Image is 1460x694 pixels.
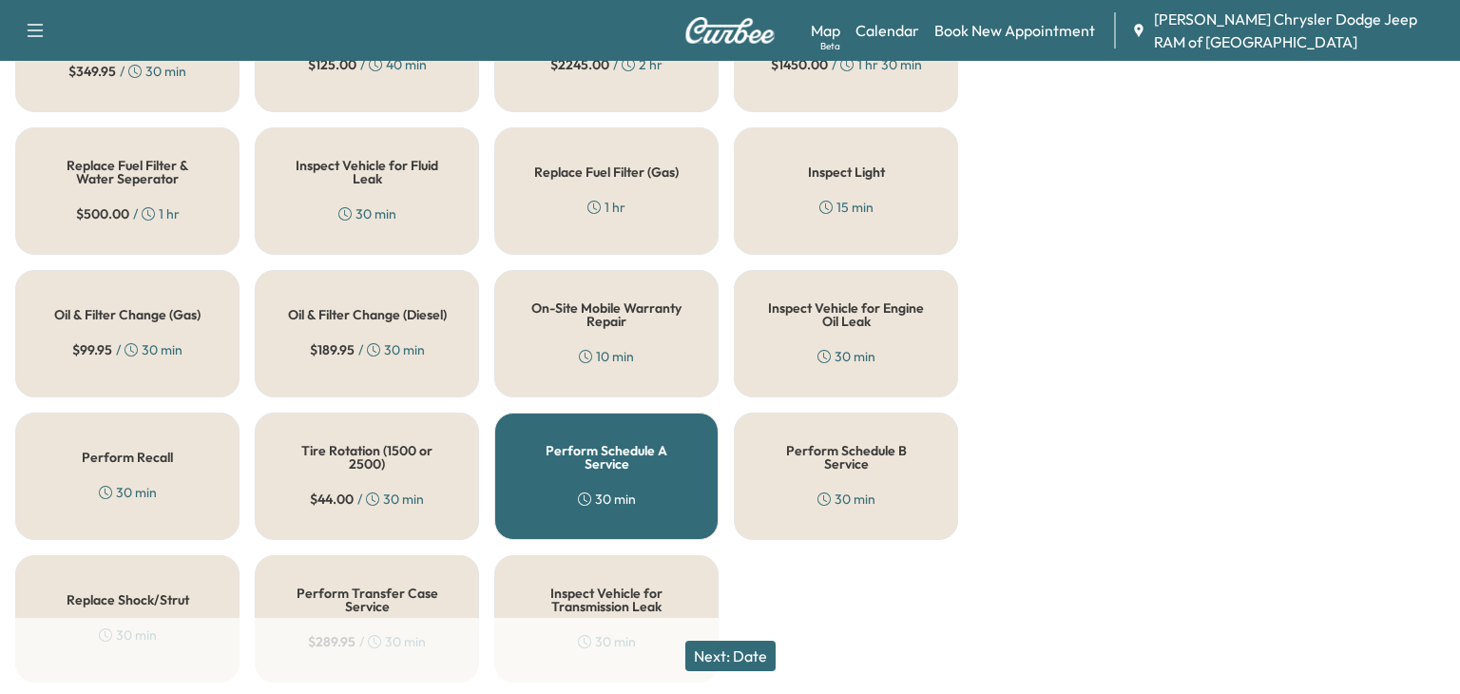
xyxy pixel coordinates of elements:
[72,340,182,359] div: / 30 min
[310,340,425,359] div: / 30 min
[684,17,776,44] img: Curbee Logo
[526,587,687,613] h5: Inspect Vehicle for Transmission Leak
[99,483,157,502] div: 30 min
[526,301,687,328] h5: On-Site Mobile Warranty Repair
[534,165,679,179] h5: Replace Fuel Filter (Gas)
[526,444,687,471] h5: Perform Schedule A Service
[76,204,180,223] div: / 1 hr
[338,204,396,223] div: 30 min
[587,198,625,217] div: 1 hr
[310,340,355,359] span: $ 189.95
[67,593,189,607] h5: Replace Shock/Strut
[82,451,173,464] h5: Perform Recall
[47,159,208,185] h5: Replace Fuel Filter & Water Seperator
[811,19,840,42] a: MapBeta
[771,55,828,74] span: $ 1450.00
[765,301,927,328] h5: Inspect Vehicle for Engine Oil Leak
[288,308,447,321] h5: Oil & Filter Change (Diesel)
[310,490,354,509] span: $ 44.00
[286,587,448,613] h5: Perform Transfer Case Service
[76,204,129,223] span: $ 500.00
[855,19,919,42] a: Calendar
[68,62,186,81] div: / 30 min
[550,55,609,74] span: $ 2245.00
[820,39,840,53] div: Beta
[685,641,776,671] button: Next: Date
[308,55,427,74] div: / 40 min
[550,55,663,74] div: / 2 hr
[817,347,875,366] div: 30 min
[817,490,875,509] div: 30 min
[286,444,448,471] h5: Tire Rotation (1500 or 2500)
[765,444,927,471] h5: Perform Schedule B Service
[578,490,636,509] div: 30 min
[771,55,922,74] div: / 1 hr 30 min
[310,490,424,509] div: / 30 min
[808,165,885,179] h5: Inspect Light
[819,198,874,217] div: 15 min
[286,159,448,185] h5: Inspect Vehicle for Fluid Leak
[1154,8,1445,53] span: [PERSON_NAME] Chrysler Dodge Jeep RAM of [GEOGRAPHIC_DATA]
[54,308,201,321] h5: Oil & Filter Change (Gas)
[579,347,634,366] div: 10 min
[934,19,1095,42] a: Book New Appointment
[308,55,356,74] span: $ 125.00
[72,340,112,359] span: $ 99.95
[68,62,116,81] span: $ 349.95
